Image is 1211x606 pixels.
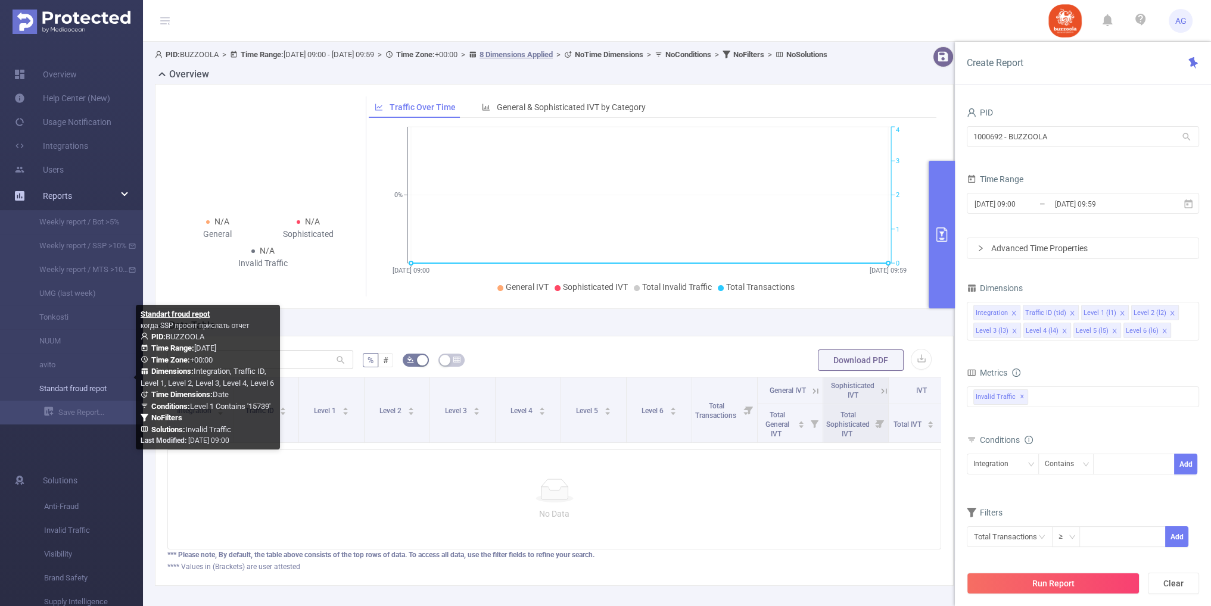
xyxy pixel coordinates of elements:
i: icon: caret-up [670,405,676,409]
span: Total Sophisticated IVT [826,411,870,438]
div: icon: rightAdvanced Time Properties [967,238,1198,258]
button: Add [1165,526,1188,547]
a: Overview [14,63,77,86]
b: Last Modified: [141,436,186,445]
tspan: 0 [896,260,899,267]
b: Conditions : [151,402,190,411]
a: Tonkosti [24,305,129,329]
i: Filter menu [740,377,757,442]
i: Filter menu [937,404,954,442]
b: Standart froud repot [141,310,210,318]
div: Contains [1045,454,1082,474]
span: > [764,50,776,59]
i: icon: close [1069,310,1075,317]
b: PID: [166,50,180,59]
span: Conditions [980,435,1033,445]
i: icon: caret-up [473,405,480,409]
button: Clear [1148,573,1199,594]
span: Brand Safety [44,566,143,590]
tspan: [DATE] 09:00 [393,267,429,274]
span: [DATE] 09:00 [141,436,229,445]
b: Time Zone: [151,355,190,364]
b: Solutions : [151,425,185,434]
span: Total IVT [894,420,923,429]
tspan: 4 [896,127,899,135]
i: icon: line-chart [375,103,383,111]
img: Protected Media [13,10,130,34]
u: 8 Dimensions Applied [480,50,553,59]
li: Level 2 (l2) [1131,305,1179,320]
li: Level 4 (l4) [1023,323,1071,338]
b: Time Range: [151,343,194,352]
span: Invalid Traffic [151,425,231,434]
span: # [383,355,388,365]
span: BUZZOOLA [DATE] 09:00 - [DATE] 09:59 +00:00 [155,50,827,59]
span: N/A [260,246,275,255]
span: Total Transactions [726,282,795,292]
span: General & Sophisticated IVT by Category [497,102,646,112]
span: > [711,50,723,59]
span: Date [151,390,229,399]
div: Level 6 (l6) [1126,323,1159,339]
tspan: 2 [896,192,899,199]
li: Level 1 (l1) [1081,305,1129,320]
span: Level 2 [379,407,403,415]
i: icon: close [1119,310,1125,317]
i: icon: close [1011,328,1017,335]
tspan: 0% [394,192,403,199]
i: icon: close [1011,310,1017,317]
div: Sort [538,405,546,413]
div: Level 5 (l5) [1076,323,1109,339]
a: Integrations [14,134,88,158]
span: % [368,355,373,365]
b: Time Zone: [396,50,435,59]
i: icon: close [1112,328,1117,335]
span: Time Range [967,174,1023,184]
i: icon: caret-up [342,405,348,409]
a: NUUM [24,329,129,353]
div: Sort [927,419,934,426]
div: *** Please note, By default, the table above consists of the top rows of data. To access all data... [167,549,941,560]
button: Add [1174,454,1197,474]
span: > [457,50,469,59]
span: Traffic Over Time [390,102,456,112]
i: icon: caret-down [473,410,480,414]
b: Time Range: [241,50,284,59]
div: Level 1 (l1) [1084,305,1116,321]
div: Sort [473,405,480,413]
span: AG [1175,9,1187,33]
li: Integration [973,305,1020,320]
b: No Conditions [665,50,711,59]
span: Integration, Traffic ID, Level 1, Level 2, Level 3, Level 4, Level 6 [141,367,274,388]
b: No Solutions [786,50,827,59]
div: Traffic ID (tid) [1025,305,1066,321]
span: PID [967,108,993,117]
input: End date [1054,196,1150,212]
i: icon: caret-down [670,410,676,414]
div: Sort [342,405,349,413]
span: > [553,50,564,59]
div: Level 2 (l2) [1134,305,1166,321]
i: Filter menu [806,404,823,442]
i: icon: right [977,245,984,252]
span: Level 4 [510,407,534,415]
i: icon: down [1069,533,1076,542]
a: Users [14,158,64,182]
li: Level 5 (l5) [1073,323,1121,338]
div: Level 3 (l3) [976,323,1008,339]
i: icon: close [1162,328,1168,335]
i: icon: table [453,356,460,363]
span: IVT [916,386,927,395]
tspan: [DATE] 09:59 [870,267,907,274]
div: Integration [973,454,1017,474]
a: Weekly report / MTS >10% [24,258,129,282]
a: UMG (last week) [24,282,129,305]
a: Reports [43,184,72,208]
span: Filters [967,508,1003,517]
span: Level 1 Contains '15739' [151,402,270,411]
div: General [172,228,263,240]
li: Traffic ID (tid) [1023,305,1079,320]
i: icon: caret-down [538,410,545,414]
h2: Overview [169,67,209,82]
input: Start date [973,196,1070,212]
